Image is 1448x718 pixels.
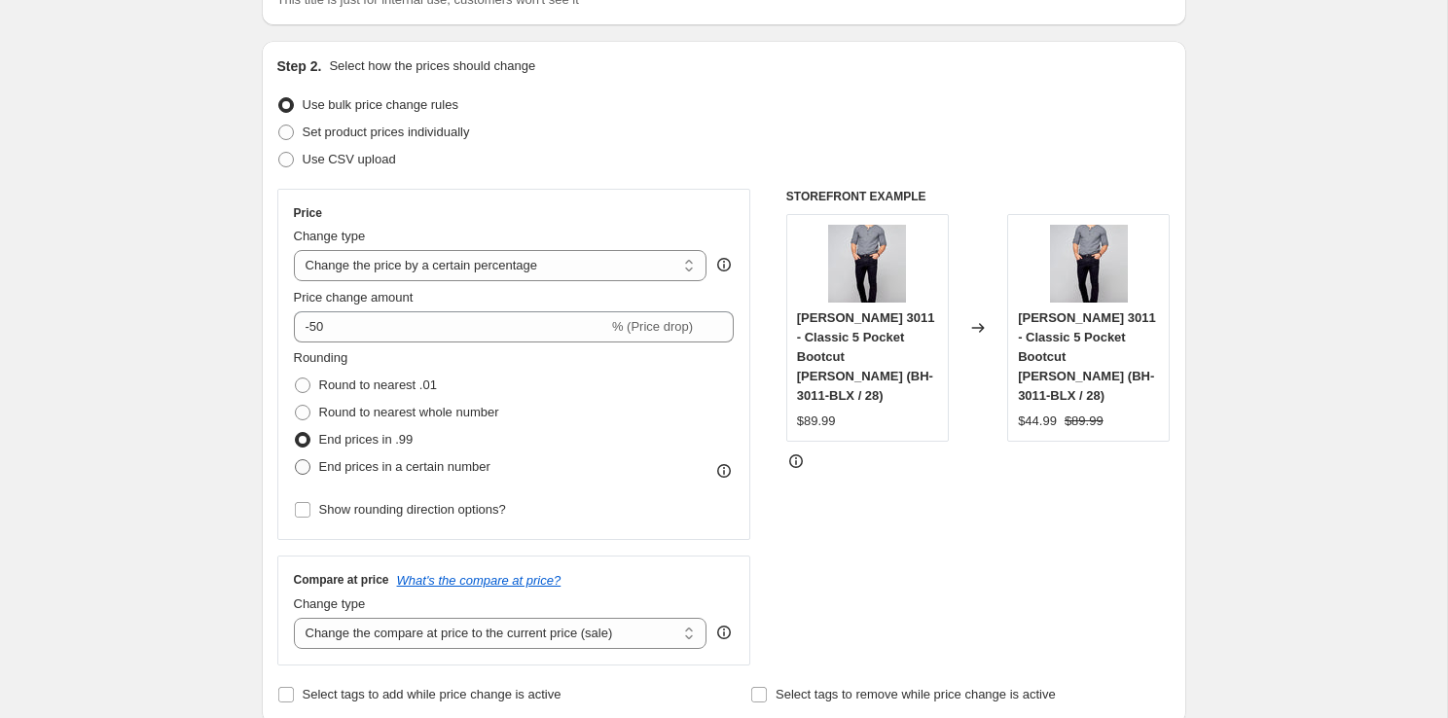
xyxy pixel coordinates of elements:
span: End prices in .99 [319,432,414,447]
div: help [714,623,734,642]
input: -15 [294,311,608,342]
span: Change type [294,229,366,243]
span: [PERSON_NAME] 3011 - Classic 5 Pocket Bootcut [PERSON_NAME] (BH-3011-BLX / 28) [1018,310,1156,403]
span: [PERSON_NAME] 3011 - Classic 5 Pocket Bootcut [PERSON_NAME] (BH-3011-BLX / 28) [797,310,935,403]
img: BH-3011-BLX-2986_72dpi_80x.jpg [1050,225,1128,303]
span: $89.99 [1065,413,1104,428]
h3: Compare at price [294,572,389,588]
span: Change type [294,596,366,611]
span: Use CSV upload [303,152,396,166]
span: End prices in a certain number [319,459,490,474]
span: Rounding [294,350,348,365]
div: help [714,255,734,274]
span: $89.99 [797,413,836,428]
h2: Step 2. [277,56,322,76]
span: Select tags to add while price change is active [303,687,561,701]
span: Show rounding direction options? [319,502,506,517]
span: Use bulk price change rules [303,97,458,112]
button: What's the compare at price? [397,573,561,588]
img: BH-3011-BLX-2986_72dpi_80x.jpg [828,225,906,303]
span: Set product prices individually [303,125,470,139]
span: Price change amount [294,290,414,305]
span: Select tags to remove while price change is active [776,687,1056,701]
span: $44.99 [1018,413,1057,428]
span: % (Price drop) [612,319,693,334]
span: Round to nearest .01 [319,377,437,392]
h3: Price [294,205,322,221]
p: Select how the prices should change [329,56,535,76]
h6: STOREFRONT EXAMPLE [786,189,1171,204]
span: Round to nearest whole number [319,405,499,419]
